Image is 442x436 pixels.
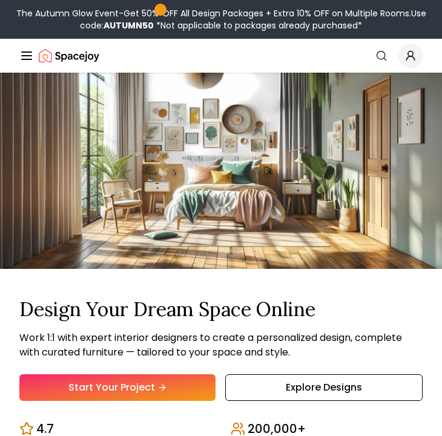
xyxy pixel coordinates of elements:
div: The Autumn Glow Event-Get 50% OFF All Design Packages + Extra 10% OFF on Multiple Rooms. [5,7,437,31]
a: Start Your Project [19,374,216,401]
a: Spacejoy [39,44,99,68]
h1: Design Your Dream Space Online [19,298,423,321]
span: *Not applicable to packages already purchased* [154,19,362,31]
img: Spacejoy Logo [39,44,99,68]
a: Explore Designs [225,374,423,401]
b: AUTUMN50 [104,19,154,31]
nav: Global [19,39,423,73]
span: Use code: [80,7,426,31]
p: Work 1:1 with expert interior designers to create a personalized design, complete with curated fu... [19,331,423,360]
